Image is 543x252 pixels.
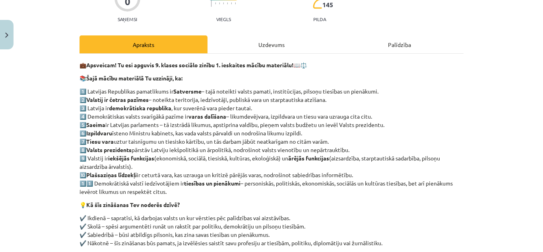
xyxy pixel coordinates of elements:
[322,1,333,8] span: 145
[86,96,149,103] strong: Valstij ir četras pazīmes
[109,104,171,111] strong: demokrātiska republika
[80,35,208,53] div: Apraksts
[215,2,216,4] img: icon-short-line-57e1e144782c952c97e751825c79c345078a6d821885a25fce030b3d8c18986b.svg
[223,2,224,4] img: icon-short-line-57e1e144782c952c97e751825c79c345078a6d821885a25fce030b3d8c18986b.svg
[86,129,112,137] strong: Izpildvaru
[86,146,132,153] strong: Valsts prezidents
[288,154,329,162] strong: ārējās funkcijas
[173,88,202,95] strong: Satversme
[335,35,463,53] div: Palīdzība
[86,74,182,82] strong: Šajā mācību materiālā Tu uzzināji, ka:
[188,113,226,120] strong: varas dalīšana
[114,16,140,22] p: Saņemsi
[108,154,154,162] strong: iekšējās funkcijas
[313,16,326,22] p: pilda
[86,138,114,145] strong: Tiesu vara
[86,201,180,208] strong: Kā šīs zināšanas Tev noderēs dzīvē?
[80,61,463,69] p: 💼 📖⚖️
[5,33,8,38] img: icon-close-lesson-0947bae3869378f0d4975bcd49f059093ad1ed9edebbc8119c70593378902aed.svg
[219,2,220,4] img: icon-short-line-57e1e144782c952c97e751825c79c345078a6d821885a25fce030b3d8c18986b.svg
[86,61,293,68] strong: Apsveicam! Tu esi apguvis 9. klases sociālo zinību 1. ieskaites mācību materiālu!
[184,180,240,187] strong: tiesības un pienākumi
[227,2,228,4] img: icon-short-line-57e1e144782c952c97e751825c79c345078a6d821885a25fce030b3d8c18986b.svg
[235,2,236,4] img: icon-short-line-57e1e144782c952c97e751825c79c345078a6d821885a25fce030b3d8c18986b.svg
[80,74,463,82] p: 📚
[231,2,232,4] img: icon-short-line-57e1e144782c952c97e751825c79c345078a6d821885a25fce030b3d8c18986b.svg
[80,214,463,247] p: ✔️ Ikdienā – sapratīsi, kā darbojas valsts un kur vērsties pēc palīdzības vai aizstāvības. ✔️ Sko...
[80,201,463,209] p: 💡
[216,16,231,22] p: Viegls
[208,35,335,53] div: Uzdevums
[86,121,105,128] strong: Saeima
[80,87,463,196] p: 1️⃣ Latvijas Republikas pamatlikums ir – tajā noteikti valsts pamati, institūcijas, pilsoņu tiesī...
[86,171,137,178] strong: Plašsaziņas līdzekļi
